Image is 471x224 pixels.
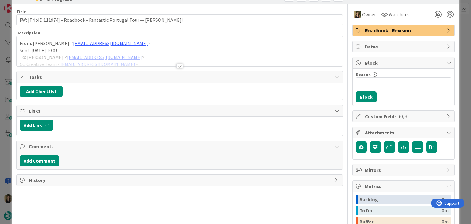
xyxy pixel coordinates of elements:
span: Custom Fields [365,113,443,120]
button: Add Link [20,120,53,131]
button: Block [356,91,377,102]
span: Attachments [365,129,443,136]
label: Title [16,9,26,14]
div: To Do [359,206,442,215]
span: Support [13,1,28,8]
span: History [29,176,331,184]
div: 0m [442,206,449,215]
span: Description [16,30,40,36]
button: Add Checklist [20,86,63,97]
div: Backlog [359,195,442,204]
p: Sent: [DATE] 10:01 [20,47,339,54]
span: Comments [29,143,331,150]
button: Add Comment [20,155,59,166]
span: Roadbook - Revision [365,27,443,34]
input: type card name here... [16,14,343,25]
span: Tasks [29,73,331,81]
a: [EMAIL_ADDRESS][DOMAIN_NAME] [73,40,148,46]
span: Owner [362,11,376,18]
p: From: [PERSON_NAME] < > [20,40,339,47]
span: Metrics [365,183,443,190]
span: Links [29,107,331,114]
span: ( 0/3 ) [399,113,409,119]
span: Mirrors [365,166,443,174]
span: Dates [365,43,443,50]
span: Watchers [389,11,409,18]
img: SP [354,11,361,18]
label: Reason [356,72,371,77]
span: Block [365,59,443,67]
div: 0m [442,195,449,204]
